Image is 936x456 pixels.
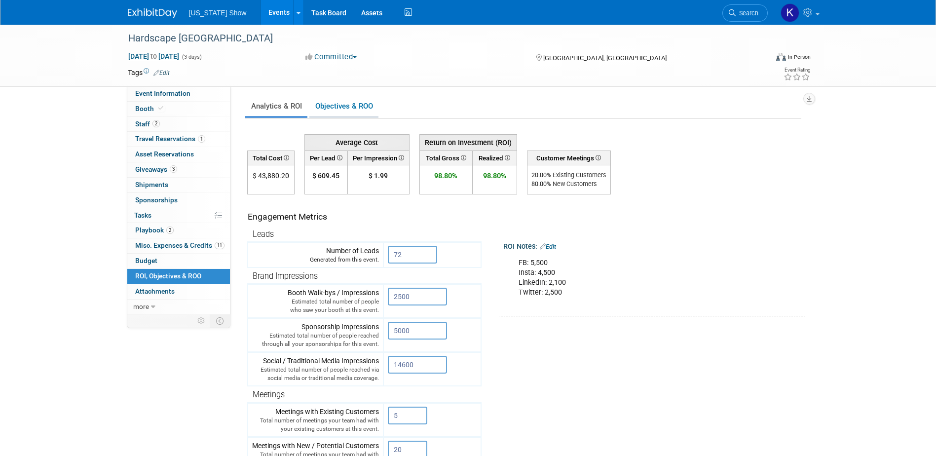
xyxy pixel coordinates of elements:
[135,287,175,295] span: Attachments
[134,211,151,219] span: Tasks
[125,30,753,47] div: Hardscape [GEOGRAPHIC_DATA]
[193,314,210,327] td: Personalize Event Tab Strip
[135,257,157,265] span: Budget
[127,86,230,101] a: Event Information
[304,134,409,151] th: Average Cost
[152,120,160,127] span: 2
[128,8,177,18] img: ExhibitDay
[252,288,379,314] div: Booth Walk-bys / Impressions
[543,54,667,62] span: [GEOGRAPHIC_DATA], [GEOGRAPHIC_DATA]
[135,165,177,173] span: Giveaways
[135,181,168,189] span: Shipments
[309,97,378,116] a: Objectives & ROO
[540,243,556,250] a: Edit
[128,52,180,61] span: [DATE] [DATE]
[127,284,230,299] a: Attachments
[551,171,606,179] span: Existing Customers
[302,52,361,62] button: Committed
[419,151,473,165] th: Total Gross
[166,227,174,234] span: 2
[135,272,201,280] span: ROI, Objectives & ROO
[419,134,517,151] th: Return on Investment (ROI)
[252,256,379,264] div: Generated from this event.
[210,314,230,327] td: Toggle Event Tabs
[252,417,379,433] div: Total number of meetings your team had with your existing customers at this event.
[198,135,205,143] span: 1
[531,171,606,180] div: %
[127,238,230,253] a: Misc. Expenses & Credits11
[248,211,477,223] div: Engagement Metrics
[135,241,225,249] span: Misc. Expenses & Credits
[483,171,506,180] span: 98.80%
[149,52,158,60] span: to
[527,151,610,165] th: Customer Meetings
[127,117,230,132] a: Staff2
[253,229,274,239] span: Leads
[473,151,517,165] th: Realized
[710,51,811,66] div: Event Format
[787,53,811,61] div: In-Person
[127,102,230,116] a: Booth
[135,105,165,113] span: Booth
[135,150,194,158] span: Asset Reservations
[135,135,205,143] span: Travel Reservations
[512,253,787,303] div: FB: 5,500 Insta: 4,500 LinkedIn: 2,100 Twitter: 2,500
[722,4,768,22] a: Search
[312,172,339,180] span: $ 609.45
[215,242,225,249] span: 11
[252,356,379,382] div: Social / Traditional Media Impressions
[252,322,379,348] div: Sponsorship Impressions
[135,89,190,97] span: Event Information
[247,165,294,194] td: $ 43,880.20
[158,106,163,111] i: Booth reservation complete
[127,193,230,208] a: Sponsorships
[153,70,170,76] a: Edit
[133,303,149,310] span: more
[531,180,606,189] div: %
[736,9,758,17] span: Search
[252,407,379,433] div: Meetings with Existing Customers
[252,366,379,382] div: Estimated total number of people reached via social media or traditional media coverage.
[776,53,786,61] img: Format-Inperson.png
[252,298,379,314] div: Estimated total number of people who saw your booth at this event.
[181,54,202,60] span: (3 days)
[127,132,230,147] a: Travel Reservations1
[781,3,799,22] img: keith kollar
[128,68,170,77] td: Tags
[252,246,379,264] div: Number of Leads
[247,151,294,165] th: Total Cost
[127,162,230,177] a: Giveaways3
[127,300,230,314] a: more
[253,390,285,399] span: Meetings
[127,147,230,162] a: Asset Reservations
[135,196,178,204] span: Sponsorships
[551,180,597,188] span: New Customers
[503,239,806,252] div: ROI Notes:
[253,271,318,281] span: Brand Impressions
[127,223,230,238] a: Playbook2
[135,226,174,234] span: Playbook
[127,208,230,223] a: Tasks
[304,151,347,165] th: Per Lead
[531,171,547,179] span: 20.00
[127,254,230,268] a: Budget
[531,180,547,188] span: 80.00
[127,269,230,284] a: ROI, Objectives & ROO
[189,9,247,17] span: [US_STATE] Show
[135,120,160,128] span: Staff
[252,332,379,348] div: Estimated total number of people reached through all your sponsorships for this event.
[784,68,810,73] div: Event Rating
[347,151,409,165] th: Per Impression
[170,165,177,173] span: 3
[127,178,230,192] a: Shipments
[369,172,388,180] span: $ 1.99
[245,97,307,116] a: Analytics & ROI
[434,171,457,180] span: 98.80%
